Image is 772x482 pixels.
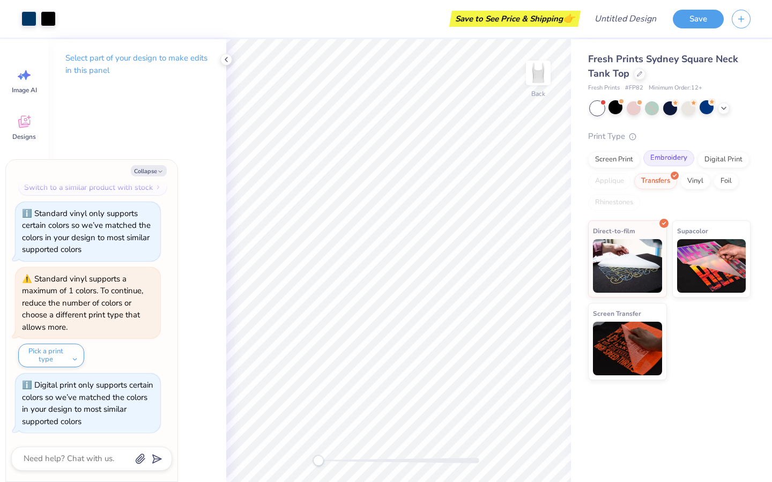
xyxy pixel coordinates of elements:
div: Accessibility label [313,455,324,466]
span: 👉 [563,12,575,25]
div: Standard vinyl supports a maximum of 1 colors. To continue, reduce the number of colors or choose... [22,273,143,332]
div: Digital Print [697,152,749,168]
div: Foil [714,173,739,189]
div: Transfers [634,173,677,189]
img: Switch to a similar product with stock [155,184,161,190]
div: Digital print only supports certain colors so we’ve matched the colors in your design to most sim... [22,380,153,427]
div: Print Type [588,130,751,143]
span: Image AI [12,86,37,94]
span: Supacolor [677,225,708,236]
span: Screen Transfer [593,308,641,319]
input: Untitled Design [586,8,665,29]
span: Direct-to-film [593,225,635,236]
div: Standard vinyl only supports certain colors so we’ve matched the colors in your design to most si... [22,208,151,255]
button: Collapse [131,165,167,176]
img: Screen Transfer [593,322,662,375]
div: Rhinestones [588,195,640,211]
img: Supacolor [677,239,746,293]
div: Save to See Price & Shipping [452,11,578,27]
span: Fresh Prints [588,84,620,93]
span: Designs [12,132,36,141]
div: Screen Print [588,152,640,168]
div: Applique [588,173,631,189]
div: Vinyl [680,173,710,189]
button: Pick a print type [18,344,84,367]
span: Minimum Order: 12 + [649,84,702,93]
span: Fresh Prints Sydney Square Neck Tank Top [588,53,738,80]
img: Direct-to-film [593,239,662,293]
p: Select part of your design to make edits in this panel [65,52,209,77]
img: Back [528,62,549,84]
button: Save [673,10,724,28]
span: # FP82 [625,84,643,93]
div: Embroidery [643,150,694,166]
div: Back [531,89,545,99]
button: Switch to a similar product with stock [18,179,167,196]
